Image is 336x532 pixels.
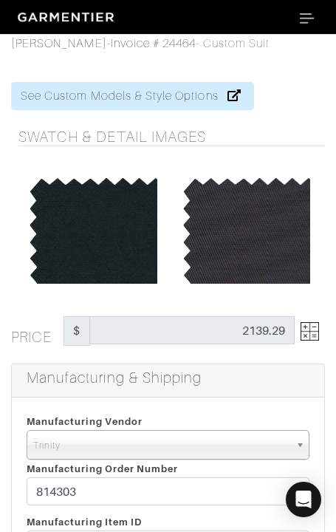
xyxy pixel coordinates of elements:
span: $ [64,316,90,346]
a: [PERSON_NAME] [11,37,107,50]
span: Trinity [33,431,289,460]
h5: Price [11,316,64,346]
a: See Custom Models & Style Options [11,82,254,110]
img: Open Price Breakdown [301,322,319,341]
div: Open Intercom Messenger [286,482,321,517]
span: Manufacturing Vendor [27,416,143,427]
button: Toggle navigation [290,6,324,28]
span: Manufacturing Item ID [27,516,142,528]
h5: Manufacturing & Shipping [27,369,317,386]
img: garmentier-logo-header-white-b43fb05a5012e4ada735d5af1a66efaba907eab6374d6393d1fbf88cb4ef424d.png [12,7,123,28]
div: - - Custom Suit [11,35,270,52]
a: Invoice # 24464 [111,37,196,50]
img: menu_icon-7755f865694eea3fb4fb14317b3345316082ae68df1676627169483aed1b22b2.svg [300,13,315,24]
h5: Swatch & Detail Images [18,128,325,146]
span: Manufacturing Order Number [27,463,178,474]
